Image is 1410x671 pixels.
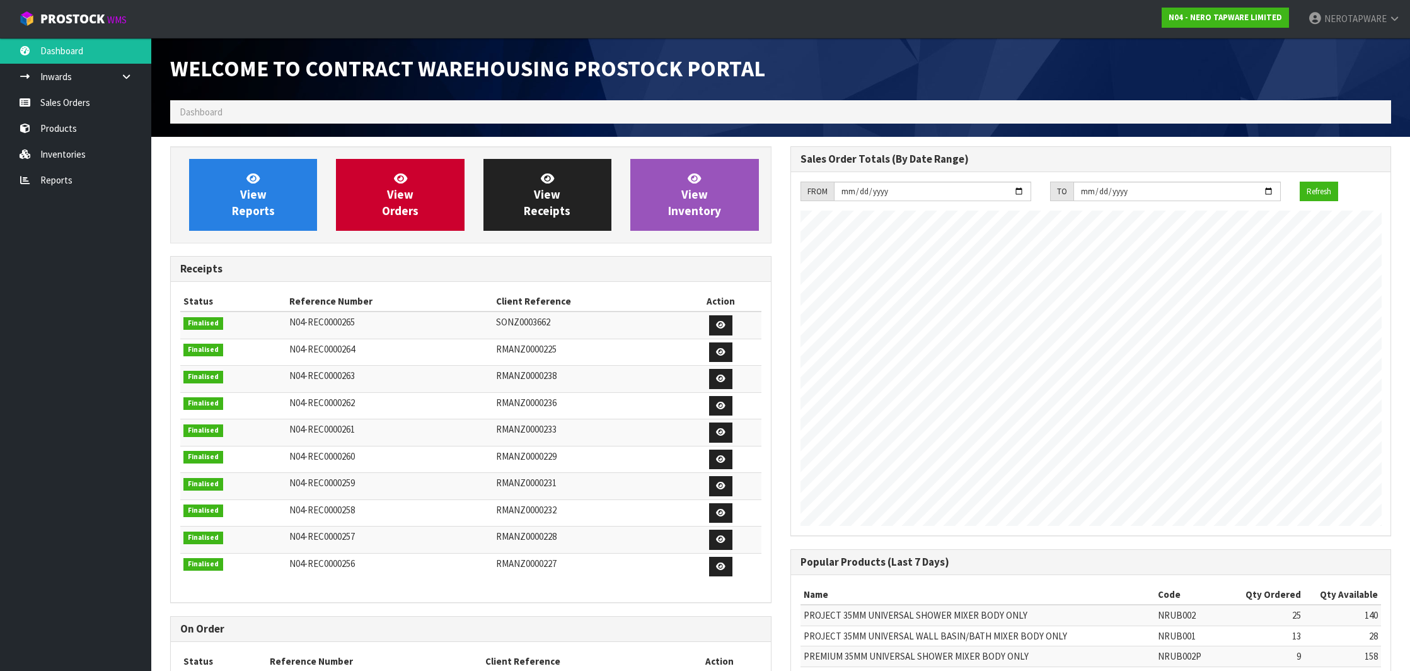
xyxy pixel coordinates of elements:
span: N04-REC0000261 [289,423,355,435]
th: Qty Available [1304,585,1381,605]
th: Reference Number [286,291,493,312]
span: Finalised [183,532,223,544]
span: View Inventory [668,171,721,218]
div: TO [1050,182,1073,202]
span: View Orders [382,171,419,218]
span: View Receipts [524,171,570,218]
span: RMANZ0000238 [496,370,557,382]
span: Finalised [183,371,223,383]
span: N04-REC0000259 [289,477,355,489]
th: Name [800,585,1155,605]
th: Code [1155,585,1230,605]
span: RMANZ0000229 [496,450,557,462]
span: RMANZ0000236 [496,397,557,409]
span: Finalised [183,397,223,410]
span: ProStock [40,11,105,27]
a: ViewInventory [630,159,758,231]
span: View Reports [232,171,275,218]
span: N04-REC0000262 [289,397,355,409]
span: Finalised [183,505,223,517]
span: Welcome to Contract Warehousing ProStock Portal [170,54,765,83]
span: RMANZ0000227 [496,557,557,569]
span: N04-REC0000256 [289,557,355,569]
a: ViewReceipts [483,159,611,231]
span: Finalised [183,558,223,571]
span: N04-REC0000258 [289,504,355,516]
span: Finalised [183,478,223,491]
span: Finalised [183,424,223,437]
th: Action [681,291,761,312]
td: 158 [1304,646,1381,667]
span: Finalised [183,451,223,464]
span: SONZ0003662 [496,316,550,328]
strong: N04 - NERO TAPWARE LIMITED [1169,12,1282,23]
span: N04-REC0000264 [289,343,355,355]
span: RMANZ0000228 [496,530,557,542]
button: Refresh [1300,182,1338,202]
td: 9 [1230,646,1304,667]
span: N04-REC0000265 [289,316,355,328]
span: NEROTAPWARE [1324,13,1387,25]
td: PROJECT 35MM UNIVERSAL SHOWER MIXER BODY ONLY [800,605,1155,626]
small: WMS [107,14,127,26]
td: PREMIUM 35MM UNIVERSAL SHOWER MIXER BODY ONLY [800,646,1155,667]
span: N04-REC0000263 [289,370,355,382]
td: 28 [1304,626,1381,646]
td: 140 [1304,605,1381,626]
th: Status [180,291,286,312]
td: 25 [1230,605,1304,626]
th: Qty Ordered [1230,585,1304,605]
td: 13 [1230,626,1304,646]
span: RMANZ0000233 [496,423,557,435]
td: NRUB002P [1155,646,1230,667]
span: Finalised [183,317,223,330]
span: RMANZ0000232 [496,504,557,516]
th: Client Reference [493,291,681,312]
h3: Receipts [180,263,761,275]
td: NRUB002 [1155,605,1230,626]
img: cube-alt.png [19,11,35,26]
h3: Sales Order Totals (By Date Range) [800,153,1382,165]
h3: Popular Products (Last 7 Days) [800,556,1382,568]
span: RMANZ0000225 [496,343,557,355]
td: NRUB001 [1155,626,1230,646]
span: N04-REC0000260 [289,450,355,462]
span: Finalised [183,344,223,356]
h3: On Order [180,623,761,635]
span: Dashboard [180,106,222,118]
div: FROM [800,182,834,202]
span: N04-REC0000257 [289,530,355,542]
a: ViewReports [189,159,317,231]
td: PROJECT 35MM UNIVERSAL WALL BASIN/BATH MIXER BODY ONLY [800,626,1155,646]
span: RMANZ0000231 [496,477,557,489]
a: ViewOrders [336,159,464,231]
